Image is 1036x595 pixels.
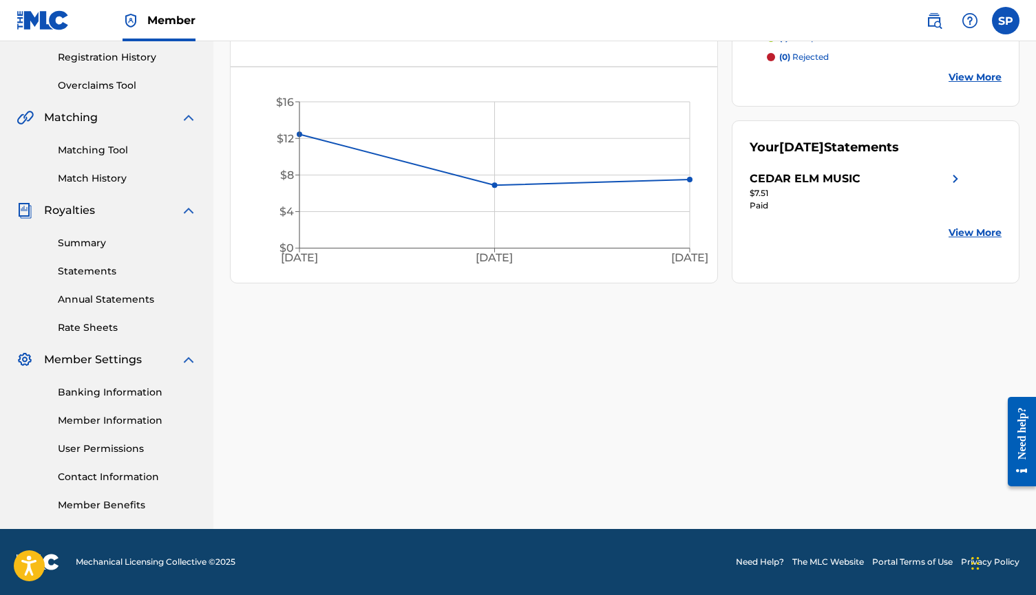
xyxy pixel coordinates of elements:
[671,251,708,264] tspan: [DATE]
[17,202,33,219] img: Royalties
[779,51,829,63] p: rejected
[992,7,1019,34] div: User Menu
[58,264,197,279] a: Statements
[920,7,948,34] a: Public Search
[750,187,964,199] div: $7.51
[276,96,294,109] tspan: $16
[750,199,964,212] div: Paid
[76,556,235,568] span: Mechanical Licensing Collective © 2025
[736,556,784,568] a: Need Help?
[792,556,864,568] a: The MLC Website
[277,132,294,145] tspan: $12
[779,140,824,155] span: [DATE]
[750,138,899,157] div: Your Statements
[58,292,197,307] a: Annual Statements
[44,351,142,368] span: Member Settings
[17,351,33,368] img: Member Settings
[17,554,59,570] img: logo
[926,12,942,29] img: search
[280,169,294,182] tspan: $8
[58,385,197,400] a: Banking Information
[180,351,197,368] img: expand
[58,171,197,186] a: Match History
[779,52,790,62] span: (0)
[123,12,139,29] img: Top Rightsholder
[180,109,197,126] img: expand
[58,78,197,93] a: Overclaims Tool
[949,70,1002,85] a: View More
[961,556,1019,568] a: Privacy Policy
[476,251,513,264] tspan: [DATE]
[58,321,197,335] a: Rate Sheets
[44,202,95,219] span: Royalties
[962,12,978,29] img: help
[58,413,197,428] a: Member Information
[58,236,197,250] a: Summary
[767,51,1002,63] a: (0) rejected
[279,205,294,218] tspan: $4
[17,10,70,30] img: MLC Logo
[750,171,964,212] a: CEDAR ELM MUSICright chevron icon$7.51Paid
[967,529,1036,595] iframe: Chat Widget
[279,241,294,255] tspan: $0
[872,556,953,568] a: Portal Terms of Use
[750,171,860,187] div: CEDAR ELM MUSIC
[58,442,197,456] a: User Permissions
[971,543,980,584] div: Drag
[947,171,964,187] img: right chevron icon
[58,470,197,484] a: Contact Information
[44,109,98,126] span: Matching
[58,50,197,65] a: Registration History
[147,12,195,28] span: Member
[956,7,984,34] div: Help
[949,226,1002,240] a: View More
[997,385,1036,499] iframe: Resource Center
[180,202,197,219] img: expand
[58,143,197,158] a: Matching Tool
[281,251,318,264] tspan: [DATE]
[58,498,197,512] a: Member Benefits
[17,109,34,126] img: Matching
